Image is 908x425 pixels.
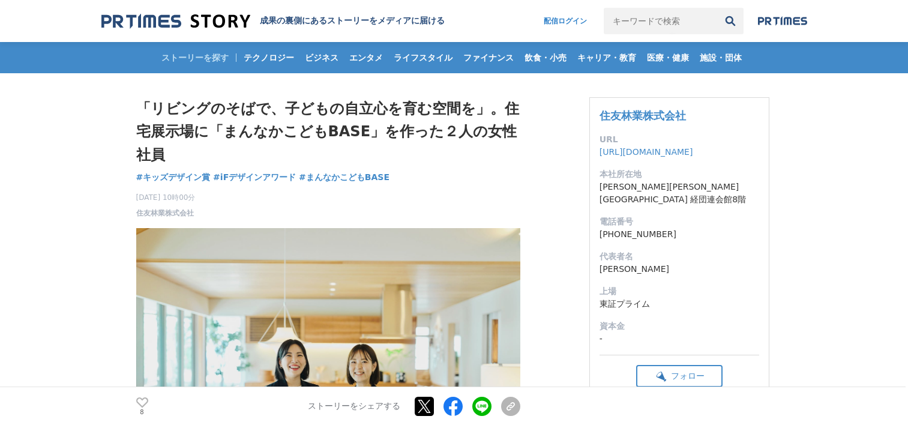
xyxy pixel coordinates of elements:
a: #まんなかこどもBASE [299,171,389,184]
span: ファイナンス [459,52,519,63]
input: キーワードで検索 [604,8,717,34]
span: #iFデザインアワード [213,172,296,182]
h2: 成果の裏側にあるストーリーをメディアに届ける [260,16,445,26]
a: #キッズデザイン賞 [136,171,211,184]
span: 飲食・小売 [520,52,571,63]
a: エンタメ [344,42,388,73]
a: 飲食・小売 [520,42,571,73]
dt: 代表者名 [600,250,759,263]
span: [DATE] 10時00分 [136,192,196,203]
a: キャリア・教育 [573,42,641,73]
a: 成果の裏側にあるストーリーをメディアに届ける 成果の裏側にあるストーリーをメディアに届ける [101,13,445,29]
dt: 資本金 [600,320,759,333]
a: 住友林業株式会社 [600,109,686,122]
a: 住友林業株式会社 [136,208,194,219]
a: ライフスタイル [389,42,457,73]
span: #キッズデザイン賞 [136,172,211,182]
span: ビジネス [300,52,343,63]
button: フォロー [636,365,723,387]
p: 8 [136,409,148,415]
dt: 電話番号 [600,216,759,228]
span: テクノロジー [239,52,299,63]
span: 施設・団体 [695,52,747,63]
dd: [PERSON_NAME][PERSON_NAME][GEOGRAPHIC_DATA] 経団連会館8階 [600,181,759,206]
a: 配信ログイン [532,8,599,34]
img: 成果の裏側にあるストーリーをメディアに届ける [101,13,250,29]
span: 医療・健康 [642,52,694,63]
a: ビジネス [300,42,343,73]
a: テクノロジー [239,42,299,73]
dd: [PHONE_NUMBER] [600,228,759,241]
dd: - [600,333,759,345]
p: ストーリーをシェアする [308,401,400,412]
dt: URL [600,133,759,146]
img: prtimes [758,16,807,26]
dd: 東証プライム [600,298,759,310]
span: #まんなかこどもBASE [299,172,389,182]
a: [URL][DOMAIN_NAME] [600,147,693,157]
a: ファイナンス [459,42,519,73]
span: キャリア・教育 [573,52,641,63]
dt: 本社所在地 [600,168,759,181]
span: ライフスタイル [389,52,457,63]
span: エンタメ [344,52,388,63]
dd: [PERSON_NAME] [600,263,759,276]
a: 医療・健康 [642,42,694,73]
dt: 上場 [600,285,759,298]
a: #iFデザインアワード [213,171,296,184]
a: 施設・団体 [695,42,747,73]
button: 検索 [717,8,744,34]
h1: 「リビングのそばで、子どもの自立心を育む空間を」。住宅展示場に「まんなかこどもBASE」を作った２人の女性社員 [136,97,520,166]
